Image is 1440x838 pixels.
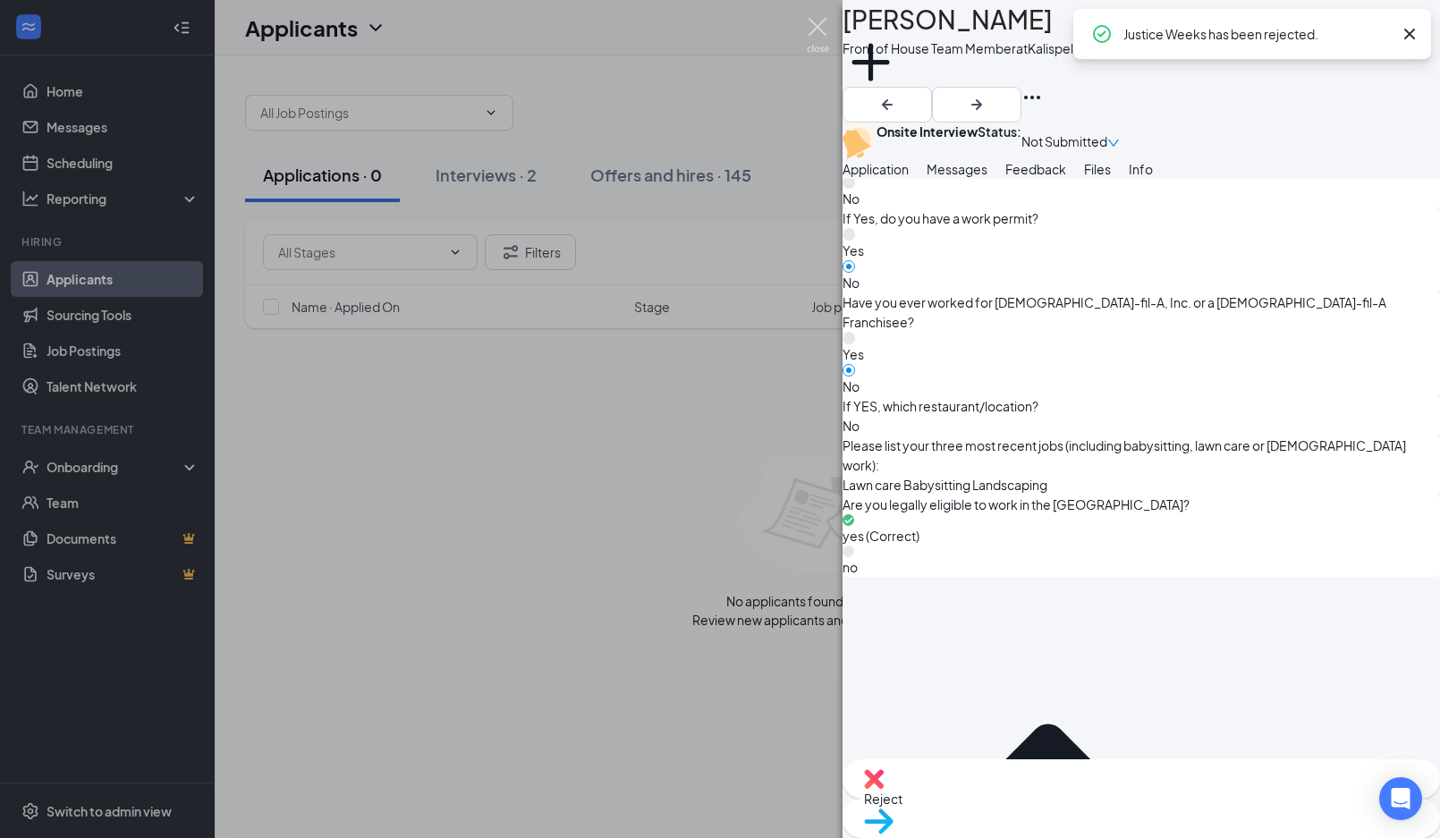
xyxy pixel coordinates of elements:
svg: ArrowLeftNew [877,94,898,115]
svg: CheckmarkCircle [1091,23,1113,45]
button: PlusAdd a tag [843,34,899,110]
div: Open Intercom Messenger [1379,777,1422,820]
span: Yes [843,346,864,362]
span: Reject [864,789,1419,808]
span: no [843,559,858,575]
div: Justice Weeks has been rejected. [1123,23,1392,45]
span: No [843,190,860,207]
span: Please list your three most recent jobs (including babysitting, lawn care or [DEMOGRAPHIC_DATA] w... [843,436,1440,475]
span: No [843,275,860,291]
button: ArrowLeftNew [843,87,932,123]
span: down [1107,137,1120,149]
span: Files [1084,161,1111,177]
svg: Cross [1399,23,1420,45]
span: Info [1129,161,1153,177]
span: Lawn care Babysitting Landscaping [843,475,1440,495]
span: Feedback [1005,161,1066,177]
span: Messages [927,161,987,177]
span: If Yes, do you have a work permit? [843,208,1038,228]
span: Not Submitted [1021,131,1107,151]
span: Are you legally eligible to work in the [GEOGRAPHIC_DATA]? [843,495,1440,514]
div: Front of House Team Member at Kalispell [843,39,1076,57]
svg: Plus [843,34,899,90]
div: Status : [978,123,1021,159]
span: Yes [843,242,864,258]
span: Application [843,161,909,177]
b: Onsite Interview [877,123,978,140]
span: Have you ever worked for [DEMOGRAPHIC_DATA]-fil-A, Inc. or a [DEMOGRAPHIC_DATA]-fil-A Franchisee? [843,292,1440,332]
span: No [843,416,1440,436]
svg: ArrowRight [966,94,987,115]
button: ArrowRight [932,87,1021,123]
span: No [843,378,860,394]
span: If YES, which restaurant/location? [843,396,1038,416]
svg: Ellipses [1021,87,1043,108]
span: yes (Correct) [843,528,919,544]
